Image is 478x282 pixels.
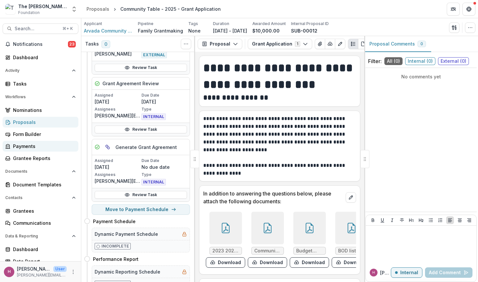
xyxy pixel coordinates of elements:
p: [DATE] [95,98,140,105]
span: Foundation [18,10,40,16]
a: Dashboard [3,244,78,255]
p: Family Grantmaking [138,27,183,34]
button: Add Comment [425,267,472,278]
a: Arvada Community Food Bank, Inc. [84,27,133,34]
span: Search... [15,26,59,32]
h5: Dynamic Reporting Schedule [95,268,160,275]
span: BOD list attachment [PERSON_NAME] Family Fndtn 2025.pdf [338,248,365,254]
div: Data Report [13,258,73,265]
span: Workflows [5,95,69,99]
p: Assigned [95,158,140,164]
div: ⌘ + K [61,25,74,32]
div: Form Builder [13,131,73,138]
h5: Generate Grant Agreement [115,144,177,151]
div: Proposals [86,6,109,12]
a: Proposals [84,4,112,14]
button: Plaintext view [348,39,358,49]
div: Community Table 2024 Final Audit Report.pdfdownload-form-response [248,212,287,268]
button: Heading 1 [407,216,415,224]
p: User [53,266,67,272]
div: Grantee Reports [13,155,73,162]
p: Due Date [141,92,187,98]
span: External ( 0 ) [438,57,469,65]
button: Open Documents [3,166,78,177]
button: View Attached Files [315,39,325,49]
p: [PERSON_NAME][EMAIL_ADDRESS][DOMAIN_NAME] [95,178,140,184]
p: [PERSON_NAME] [95,50,140,57]
p: Type [141,106,187,112]
button: Edit as form [335,39,345,49]
a: Nominations [3,105,78,115]
p: Due Date [141,158,187,164]
p: Assigned [95,92,140,98]
a: Document Templates [3,179,78,190]
h3: Tasks [85,41,99,47]
span: Data & Reporting [5,234,69,238]
p: In addition to answering the questions below, please attach the following documents: [203,190,343,205]
a: Review Task [95,191,187,199]
p: Tags [188,21,198,27]
button: Align Right [465,216,473,224]
a: Tasks [3,78,78,89]
a: Review Task [95,64,187,72]
span: 0 [101,40,110,48]
span: INTERNAL [141,179,166,185]
span: Internal ( 0 ) [405,57,435,65]
p: [DATE] [95,164,140,170]
button: Notifications23 [3,39,78,49]
div: Document Templates [13,181,73,188]
a: Dashboard [3,52,78,63]
button: Open Workflows [3,92,78,102]
div: 2023 2024 annual report FINAL.pdfdownload-form-response [206,212,245,268]
p: [PERSON_NAME][EMAIL_ADDRESS][DOMAIN_NAME] [17,265,51,272]
div: Dashboard [13,54,73,61]
div: hannah@jhphilanthropy.com [8,270,11,274]
p: Duration [213,21,229,27]
span: 23 [68,41,76,47]
button: Bullet List [427,216,435,224]
span: Notifications [13,42,68,47]
button: Partners [447,3,460,16]
a: Review Task [95,126,187,133]
div: Proposals [13,119,73,126]
p: None [188,27,201,34]
button: Bold [369,216,377,224]
a: Grantees [3,206,78,216]
span: Community Table 2024 Final Audit Report.pdf [254,248,281,254]
div: Budget [PERSON_NAME] Family Fndtn 2025.pdfdownload-form-response [290,212,329,268]
button: Open Activity [3,65,78,76]
a: Grantee Reports [3,153,78,164]
p: Assignees [95,106,140,112]
button: Underline [378,216,386,224]
div: Payments [13,143,73,150]
p: [DATE] [141,98,187,105]
img: The Nathan & Esther K. Wagner Family Foundation [5,4,16,14]
button: Open Data & Reporting [3,231,78,241]
span: Budget [PERSON_NAME] Family Fndtn 2025.pdf [296,248,323,254]
span: Contacts [5,195,69,200]
button: Get Help [462,3,475,16]
button: Ordered List [436,216,444,224]
p: Internal [400,270,418,275]
p: Awarded Amount [252,21,286,27]
button: Italicize [388,216,396,224]
h5: Dynamic Payment Schedule [95,231,158,237]
button: Proposal Comments [364,36,431,52]
a: Proposals [3,117,78,128]
h5: Grant Agreement Review [102,80,159,87]
p: Assignees [95,172,140,178]
button: Open entity switcher [70,3,79,16]
button: Search... [3,23,78,34]
h4: Performance Report [93,256,139,262]
button: Proposal [198,39,242,49]
span: INTERNAL [141,114,166,120]
p: No comments yet [368,73,474,80]
button: More [69,268,77,276]
h4: Payment Schedule [93,218,136,225]
div: Tasks [13,80,73,87]
span: All ( 0 ) [384,57,403,65]
button: edit [346,192,356,203]
button: Align Left [446,216,454,224]
div: Dashboard [13,246,73,253]
span: Documents [5,169,69,174]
